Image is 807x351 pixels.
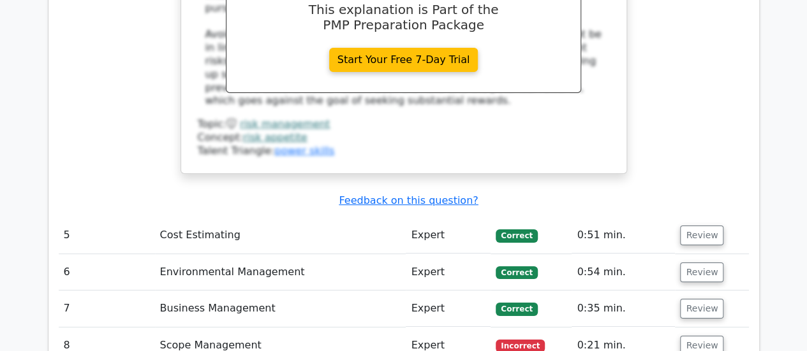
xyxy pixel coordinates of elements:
td: Expert [406,290,491,327]
span: Correct [496,303,537,315]
button: Review [680,262,723,282]
a: risk management [240,118,330,130]
td: Business Management [155,290,406,327]
div: Topic: [198,118,610,131]
a: power skills [274,145,334,157]
a: Feedback on this question? [339,194,478,206]
td: 7 [59,290,155,327]
span: Correct [496,229,537,242]
td: 0:51 min. [572,217,675,254]
td: 5 [59,217,155,254]
td: Expert [406,254,491,290]
td: 0:35 min. [572,290,675,327]
td: Cost Estimating [155,217,406,254]
div: Talent Triangle: [198,118,610,157]
button: Review [680,226,723,245]
td: Environmental Management [155,254,406,290]
a: Start Your Free 7-Day Trial [329,48,478,72]
span: Correct [496,266,537,279]
td: 0:54 min. [572,254,675,290]
a: risk appetite [243,131,307,143]
td: 6 [59,254,155,290]
div: Concept: [198,131,610,145]
td: Expert [406,217,491,254]
button: Review [680,299,723,319]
